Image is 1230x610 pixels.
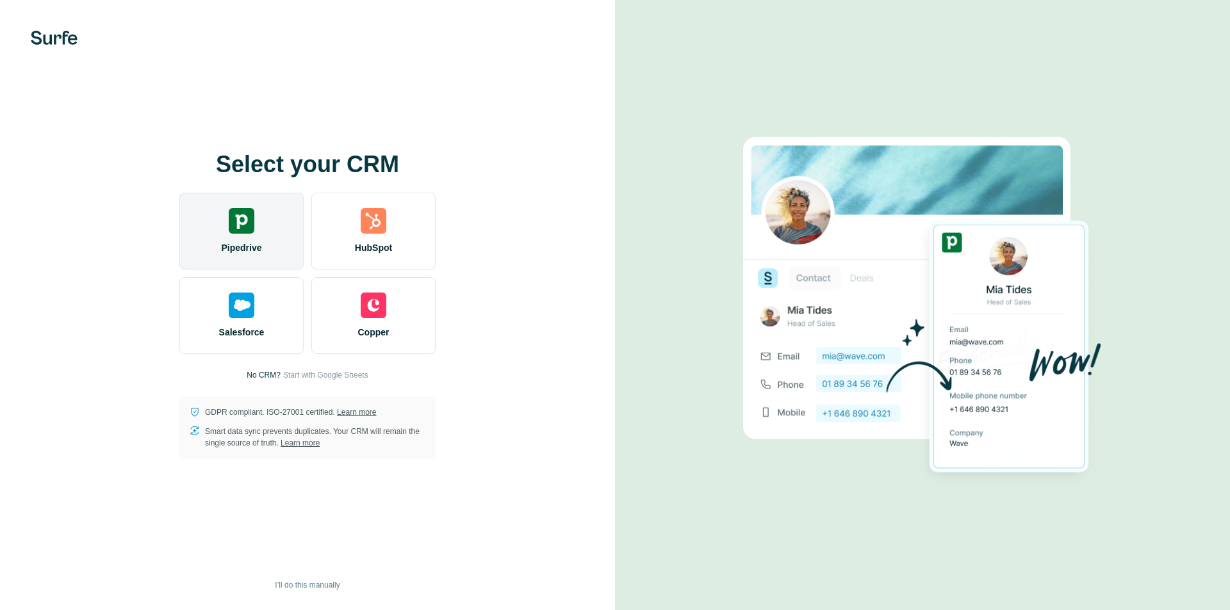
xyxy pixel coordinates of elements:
[205,406,376,418] p: GDPR compliant. ISO-27001 certified.
[275,579,340,591] span: I’ll do this manually
[281,438,320,447] a: Learn more
[361,293,386,318] img: copper's logo
[743,115,1102,495] img: PIPEDRIVE image
[266,575,348,595] button: I’ll do this manually
[179,152,436,177] h1: Select your CRM
[358,326,389,339] span: Copper
[337,408,376,417] a: Learn more
[205,426,425,449] p: Smart data sync prevents duplicates. Your CRM will remain the single source of truth.
[229,208,254,234] img: pipedrive's logo
[355,241,392,254] span: HubSpot
[361,208,386,234] img: hubspot's logo
[283,369,368,381] button: Start with Google Sheets
[219,326,265,339] span: Salesforce
[247,369,281,381] p: No CRM?
[221,241,261,254] span: Pipedrive
[229,293,254,318] img: salesforce's logo
[31,31,78,45] img: Surfe's logo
